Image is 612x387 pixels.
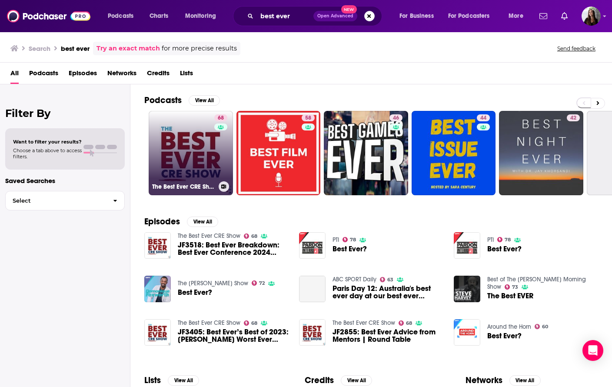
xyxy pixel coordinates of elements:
span: 68 [251,321,257,325]
a: 68 [399,320,412,326]
button: View All [187,217,218,227]
button: View All [168,375,199,386]
span: 60 [542,325,548,329]
a: Networks [107,66,136,84]
a: ListsView All [144,375,199,386]
p: Saved Searches [5,177,125,185]
span: Want to filter your results? [13,139,82,145]
a: 78 [343,237,356,242]
a: The Domonique Foxworth Show [178,280,248,287]
span: JF3405: Best Ever’s Best of 2023: [PERSON_NAME] Worst Ever Deal, Biggest Mistakes, and Key Takeaw... [178,328,289,343]
button: Select [5,191,125,210]
a: JF2855: Best Ever Advice from Mentors | Round Table [333,328,443,343]
img: Best Ever? [454,232,480,259]
a: Charts [144,9,173,23]
a: Credits [147,66,170,84]
button: View All [341,375,372,386]
a: 46 [389,114,402,121]
a: Best Ever? [178,289,212,296]
span: 68 [406,321,412,325]
a: NetworksView All [466,375,541,386]
span: Charts [150,10,168,22]
span: Podcasts [108,10,133,22]
span: for more precise results [162,43,237,53]
a: The Best Ever CRE Show [178,232,240,240]
a: 60 [535,324,549,329]
a: Best Ever? [487,332,522,340]
span: 46 [393,114,399,123]
a: 42 [499,111,583,195]
input: Search podcasts, credits, & more... [257,9,313,23]
a: 44 [412,111,496,195]
a: The Best Ever CRE Show [178,319,240,327]
h2: Filter By [5,107,125,120]
a: PodcastsView All [144,95,220,106]
span: Episodes [69,66,97,84]
a: 42 [567,114,580,121]
a: 68The Best Ever CRE Show [149,111,233,195]
span: 72 [259,281,265,285]
span: More [509,10,523,22]
a: Best Ever? [333,245,367,253]
img: Podchaser - Follow, Share and Rate Podcasts [7,8,90,24]
span: 78 [505,238,511,242]
img: Best Ever? [144,276,171,302]
a: Paris Day 12: Australia's best ever day at our best ever Olympics [299,276,326,302]
a: Show notifications dropdown [536,9,551,23]
a: 68 [214,114,227,121]
a: PTI [333,236,339,244]
a: Around the Horn [487,323,531,330]
h2: Lists [144,375,161,386]
img: JF3518: Best Ever Breakdown: Best Ever Conference 2024 Insights [144,232,171,259]
span: 68 [251,234,257,238]
a: The Best Ever CRE Show [333,319,395,327]
span: Select [6,198,106,204]
span: New [341,5,357,13]
a: 68 [244,320,258,326]
span: 44 [480,114,486,123]
a: JF3518: Best Ever Breakdown: Best Ever Conference 2024 Insights [178,241,289,256]
button: Show profile menu [582,7,601,26]
h2: Networks [466,375,502,386]
a: ABC SPORT Daily [333,276,376,283]
a: 72 [252,280,265,286]
span: Lists [180,66,193,84]
a: All [10,66,19,84]
a: Paris Day 12: Australia's best ever day at our best ever Olympics [333,285,443,300]
button: Send feedback [555,45,598,52]
span: 68 [218,114,224,123]
button: open menu [179,9,227,23]
span: 73 [512,285,518,289]
a: The Best EVER [487,292,533,300]
a: CreditsView All [305,375,372,386]
img: Best Ever? [454,319,480,346]
a: 46 [324,111,408,195]
span: For Podcasters [448,10,490,22]
button: View All [509,375,541,386]
span: 78 [350,238,356,242]
img: JF3405: Best Ever’s Best of 2023: Joe Fairless’s Worst Ever Deal, Biggest Mistakes, and Key Takea... [144,319,171,346]
button: open menu [393,9,445,23]
span: Logged in as bnmartinn [582,7,601,26]
h3: best ever [61,44,90,53]
span: 42 [570,114,576,123]
a: 78 [497,237,511,242]
a: Show notifications dropdown [558,9,571,23]
a: Best Ever? [487,245,522,253]
button: open menu [102,9,145,23]
img: JF2855: Best Ever Advice from Mentors | Round Table [299,319,326,346]
a: Podcasts [29,66,58,84]
span: 58 [305,114,311,123]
